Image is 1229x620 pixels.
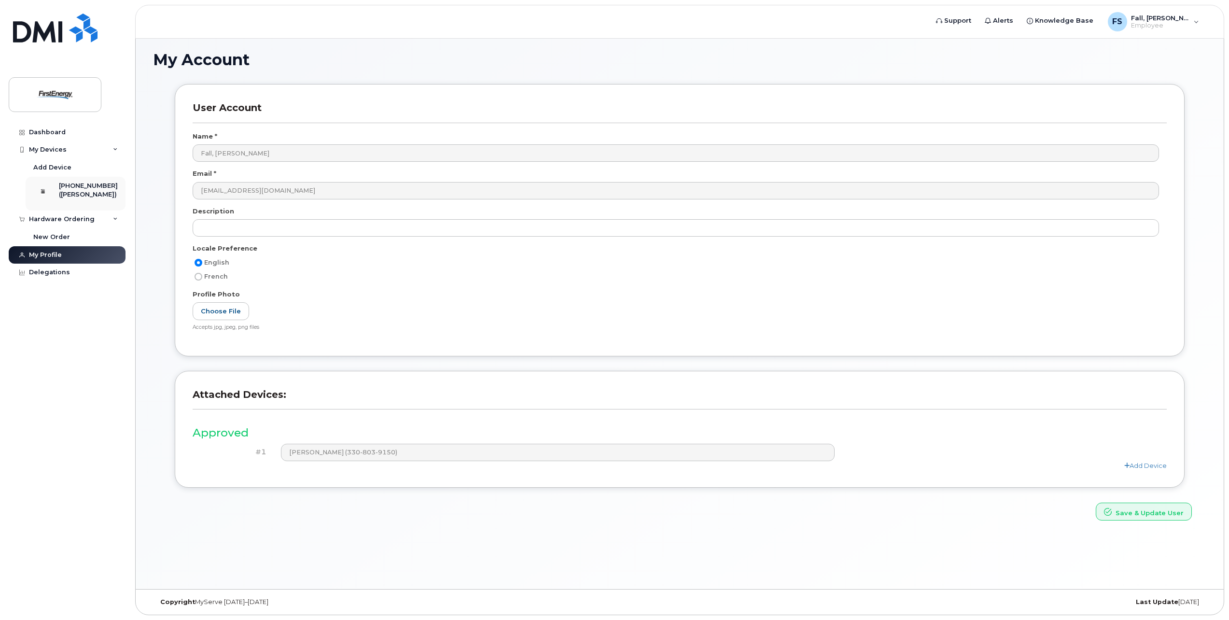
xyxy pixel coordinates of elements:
[193,244,257,253] label: Locale Preference
[193,389,1167,409] h3: Attached Devices:
[153,51,1206,68] h1: My Account
[195,259,202,267] input: English
[193,207,234,216] label: Description
[153,598,504,606] div: MyServe [DATE]–[DATE]
[1136,598,1178,606] strong: Last Update
[193,132,217,141] label: Name *
[193,324,1159,331] div: Accepts jpg, jpeg, png files
[1124,462,1167,469] a: Add Device
[193,302,249,320] label: Choose File
[160,598,195,606] strong: Copyright
[1187,578,1222,613] iframe: Messenger Launcher
[855,598,1206,606] div: [DATE]
[193,169,216,178] label: Email *
[204,259,229,266] span: English
[195,273,202,281] input: French
[1096,503,1192,521] button: Save & Update User
[193,427,1167,439] h3: Approved
[193,290,240,299] label: Profile Photo
[193,102,1167,123] h3: User Account
[204,273,228,280] span: French
[200,448,266,456] h4: #1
